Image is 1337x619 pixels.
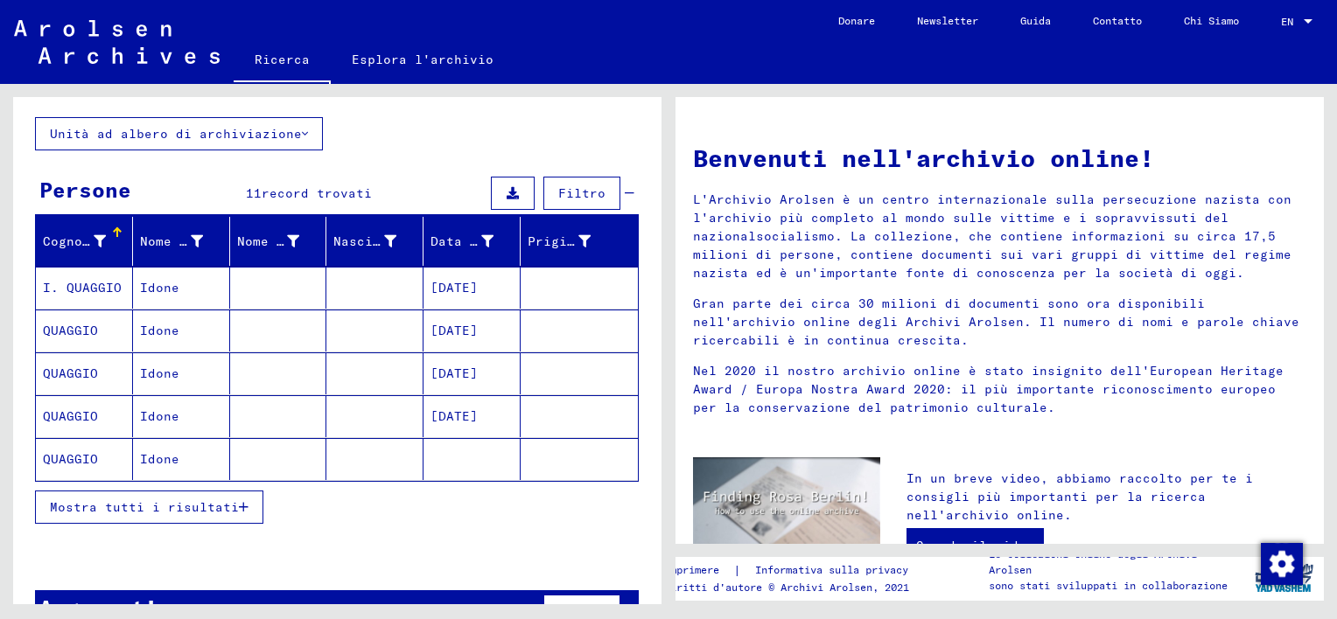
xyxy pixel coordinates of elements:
[423,395,521,437] mat-cell: [DATE]
[558,185,605,201] span: Filtro
[133,352,230,394] mat-cell: Idone
[140,233,274,249] font: Nome di battesimo
[133,395,230,437] mat-cell: Idone
[333,227,423,255] div: Nascita
[423,267,521,309] mat-cell: [DATE]
[234,38,331,84] a: Ricerca
[693,362,1306,417] p: Nel 2020 il nostro archivio online è stato insignito dell'European Heritage Award / Europa Nostra...
[664,561,733,580] a: Imprimere
[741,561,929,580] a: Informativa sulla privacy
[36,309,133,351] mat-cell: QUAGGIO
[36,395,133,437] mat-cell: QUAGGIO
[50,126,302,142] font: Unità ad albero di archiviazione
[521,217,638,266] mat-header-cell: Prisoner #
[133,309,230,351] mat-cell: Idone
[326,217,423,266] mat-header-cell: Geburt‏
[989,578,1242,609] p: sono stati sviluppati in collaborazione con
[693,140,1306,177] h1: Benvenuti nell'archivio online!
[36,267,133,309] mat-cell: I. QUAGGIO
[36,352,133,394] mat-cell: QUAGGIO
[331,38,514,80] a: Esplora l'archivio
[1261,543,1303,585] img: Zustimmung ändern
[39,174,131,205] div: Persone
[230,217,327,266] mat-header-cell: Geburtsname
[246,185,262,201] span: 11
[133,267,230,309] mat-cell: Idone
[133,217,230,266] mat-header-cell: Vorname
[43,227,132,255] div: Cognome
[423,309,521,351] mat-cell: [DATE]
[543,177,620,210] button: Filtro
[1260,542,1302,584] div: Modifica consenso
[664,580,929,595] p: Diritti d'autore © Archivi Arolsen, 2021
[140,227,229,255] div: Nome di battesimo
[423,352,521,394] mat-cell: [DATE]
[528,227,617,255] div: Prigioniero #
[262,185,372,201] span: record trovati
[906,469,1306,525] p: In un breve video, abbiamo raccolto per te i consigli più importanti per la ricerca nell'archivio...
[36,217,133,266] mat-header-cell: Nachname
[693,457,880,559] img: video.jpg
[35,117,323,150] button: Unità ad albero di archiviazione
[14,20,220,64] img: Arolsen_neg.svg
[1251,556,1317,600] img: yv_logo.png
[430,233,549,249] font: Data di nascita
[558,603,605,619] span: Filtro
[693,191,1306,282] p: L'Archivio Arolsen è un centro internazionale sulla persecuzione nazista con l'archivio più compl...
[237,233,347,249] font: Nome da nubile
[430,227,520,255] div: Data di nascita
[133,438,230,480] mat-cell: Idone
[528,233,630,249] font: Prigioniero #
[35,490,263,524] button: Mostra tutti i risultati
[906,528,1044,563] a: Guarda il video
[989,546,1242,578] p: Le collezioni online degli Archivi Arolsen
[36,438,133,480] mat-cell: QUAGGIO
[693,295,1306,350] p: Gran parte dei circa 30 milioni di documenti sono ora disponibili nell'archivio online degli Arch...
[50,499,239,515] span: Mostra tutti i risultati
[1281,16,1300,28] span: EN
[423,217,521,266] mat-header-cell: Geburtsdatum
[333,233,388,249] font: Nascita
[237,227,326,255] div: Nome da nubile
[733,561,741,580] font: |
[43,233,98,249] font: Cognome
